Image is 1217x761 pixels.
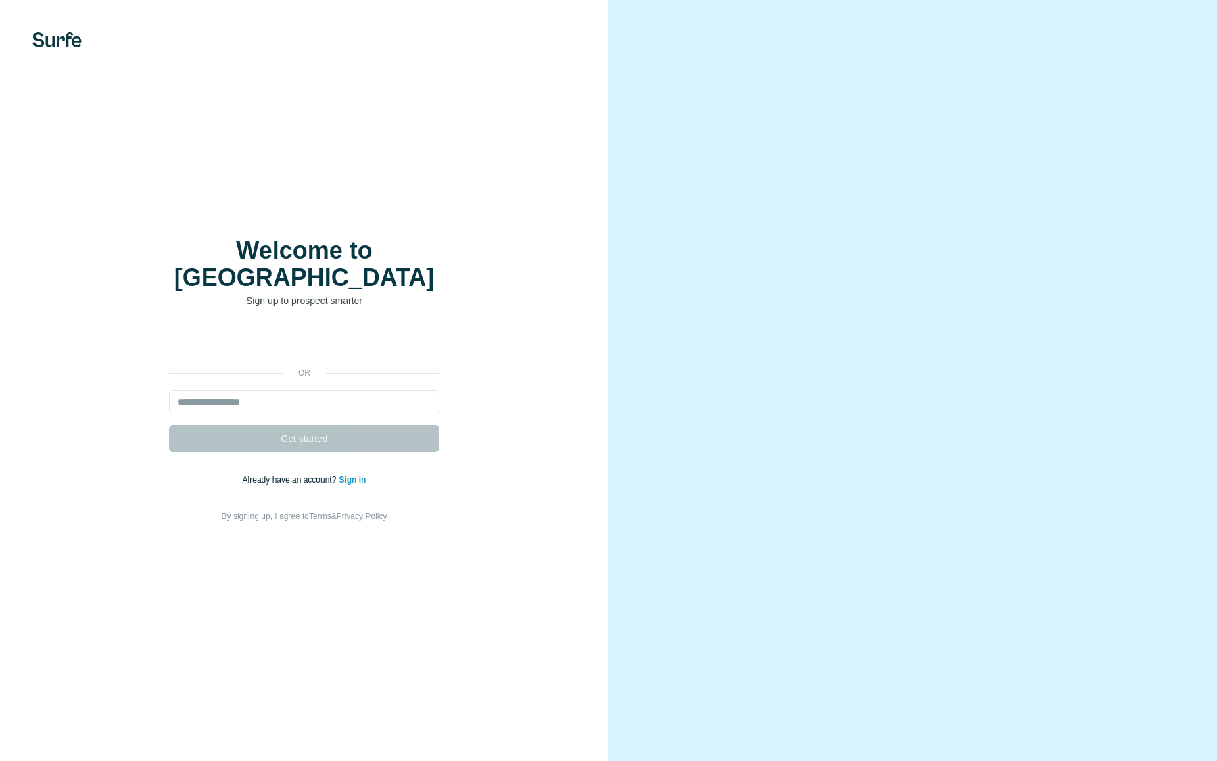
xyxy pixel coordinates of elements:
iframe: Sign in with Google Button [162,328,446,358]
img: Surfe's logo [32,32,82,47]
p: Sign up to prospect smarter [169,294,439,308]
span: By signing up, I agree to & [222,512,387,521]
h1: Welcome to [GEOGRAPHIC_DATA] [169,237,439,291]
span: Already have an account? [243,475,339,485]
a: Terms [309,512,331,521]
p: or [283,367,326,379]
a: Sign in [339,475,366,485]
a: Privacy Policy [337,512,387,521]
